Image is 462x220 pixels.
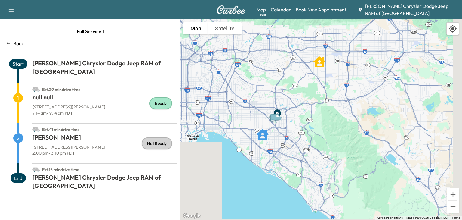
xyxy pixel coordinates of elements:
span: End [11,173,26,183]
gmp-advanced-marker: Van [267,107,288,118]
span: Map data ©2025 Google, INEGI [406,216,448,219]
span: Est. 15 min drive time [42,167,79,172]
span: Est. 29 min drive time [42,87,81,92]
a: MapBeta [257,6,266,13]
p: [STREET_ADDRESS][PERSON_NAME] [32,104,177,110]
gmp-advanced-marker: Ericka Gonzalez [257,125,269,137]
h1: [PERSON_NAME] [32,133,177,144]
div: Not Ready [142,137,172,149]
img: Google [182,212,202,220]
p: 2:00 pm - 3:10 pm PDT [32,150,177,156]
h1: null null [32,93,177,104]
span: Start [9,59,27,69]
a: Calendar [271,6,291,13]
h1: [PERSON_NAME] Chrysler Dodge Jeep RAM of [GEOGRAPHIC_DATA] [32,173,177,193]
span: 1 [13,93,23,103]
button: Zoom out [447,201,459,213]
p: [STREET_ADDRESS][PERSON_NAME] [32,144,177,150]
img: Curbee Logo [217,5,245,14]
span: [PERSON_NAME] Chrysler Dodge Jeep RAM of [GEOGRAPHIC_DATA] [365,2,457,17]
button: Show street map [183,22,208,34]
gmp-advanced-marker: null null [313,53,325,65]
gmp-advanced-marker: End Point [271,105,283,118]
button: Zoom in [447,188,459,200]
div: Recenter map [446,22,459,35]
button: Show satellite imagery [208,22,242,34]
span: 2 [13,133,23,143]
p: Back [13,40,24,47]
div: Beta [260,12,266,17]
span: Est. 41 min drive time [42,127,80,132]
p: 7:14 am - 9:14 am PDT [32,110,177,116]
button: Keyboard shortcuts [377,216,403,220]
a: Book New Appointment [296,6,346,13]
div: Ready [149,97,172,109]
a: Open this area in Google Maps (opens a new window) [182,212,202,220]
h1: [PERSON_NAME] Chrysler Dodge Jeep RAM of [GEOGRAPHIC_DATA] [32,59,177,78]
a: Terms (opens in new tab) [452,216,460,219]
span: Full Service 1 [77,25,104,37]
